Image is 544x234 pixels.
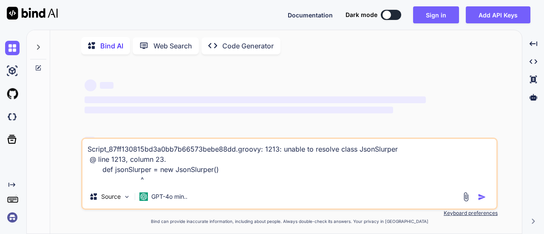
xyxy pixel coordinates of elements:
p: Source [101,192,121,201]
img: GPT-4o mini [139,192,148,201]
span: ‌ [85,137,95,147]
img: Bind AI [7,7,58,20]
img: Pick Models [123,193,130,200]
span: ‌ [100,82,113,89]
button: Documentation [288,11,333,20]
p: GPT-4o min.. [151,192,187,201]
p: Keyboard preferences [81,210,498,217]
img: githubLight [5,87,20,101]
img: signin [5,210,20,225]
span: Dark mode [346,11,377,19]
span: Documentation [288,11,333,19]
span: ‌ [85,96,426,103]
img: chat [5,41,20,55]
textarea: Script_87ff130815bd3a0bb7b66573bebe88dd.groovy: 1213: unable to resolve class JsonSlurper @ line ... [82,139,496,185]
span: ‌ [85,79,96,91]
img: darkCloudIdeIcon [5,110,20,124]
button: Sign in [413,6,459,23]
button: Add API Keys [466,6,530,23]
p: Web Search [153,41,192,51]
p: Bind AI [100,41,123,51]
img: ai-studio [5,64,20,78]
p: Code Generator [222,41,274,51]
img: attachment [461,192,471,202]
span: ‌ [85,107,393,113]
img: icon [478,193,486,201]
p: Bind can provide inaccurate information, including about people. Always double-check its answers.... [81,218,498,225]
